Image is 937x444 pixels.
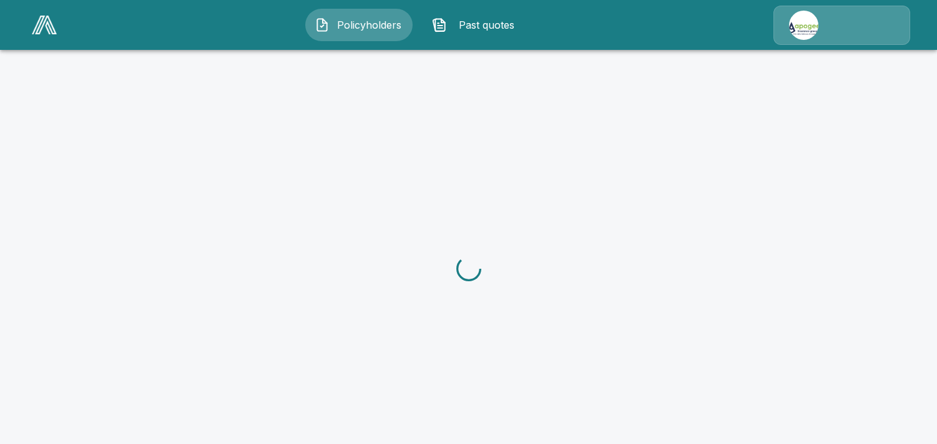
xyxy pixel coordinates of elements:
[789,11,818,40] img: Agency Icon
[432,17,447,32] img: Past quotes Icon
[32,16,57,34] img: AA Logo
[305,9,413,41] button: Policyholders IconPolicyholders
[452,17,521,32] span: Past quotes
[423,9,530,41] button: Past quotes IconPast quotes
[773,6,910,45] a: Agency Icon
[335,17,403,32] span: Policyholders
[315,17,330,32] img: Policyholders Icon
